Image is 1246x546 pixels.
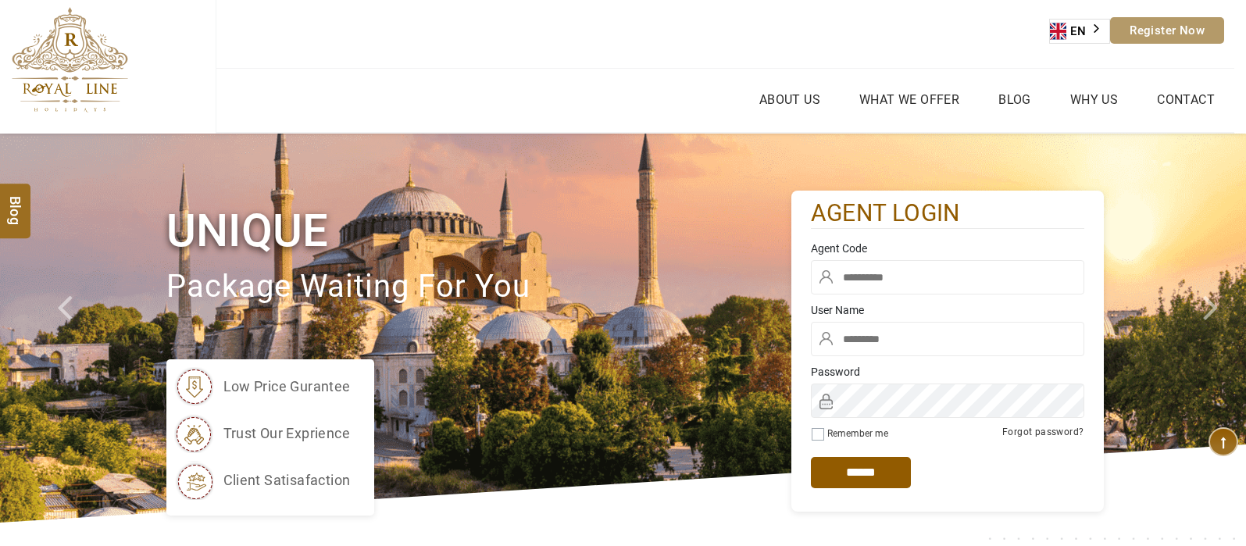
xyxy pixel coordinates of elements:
[5,195,26,209] span: Blog
[811,241,1084,256] label: Agent Code
[811,364,1084,380] label: Password
[1050,20,1109,43] a: EN
[1066,88,1122,111] a: Why Us
[37,134,100,523] a: Check next prev
[811,198,1084,229] h2: agent login
[1002,426,1084,437] a: Forgot password?
[755,88,824,111] a: About Us
[166,261,791,313] p: package waiting for you
[1184,134,1246,523] a: Check next image
[855,88,963,111] a: What we Offer
[166,202,791,260] h1: Unique
[827,428,888,439] label: Remember me
[174,414,351,453] li: trust our exprience
[1049,19,1110,44] div: Language
[1049,19,1110,44] aside: Language selected: English
[12,7,128,112] img: The Royal Line Holidays
[1153,88,1219,111] a: Contact
[174,367,351,406] li: low price gurantee
[811,302,1084,318] label: User Name
[174,461,351,500] li: client satisafaction
[994,88,1035,111] a: Blog
[1110,17,1224,44] a: Register Now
